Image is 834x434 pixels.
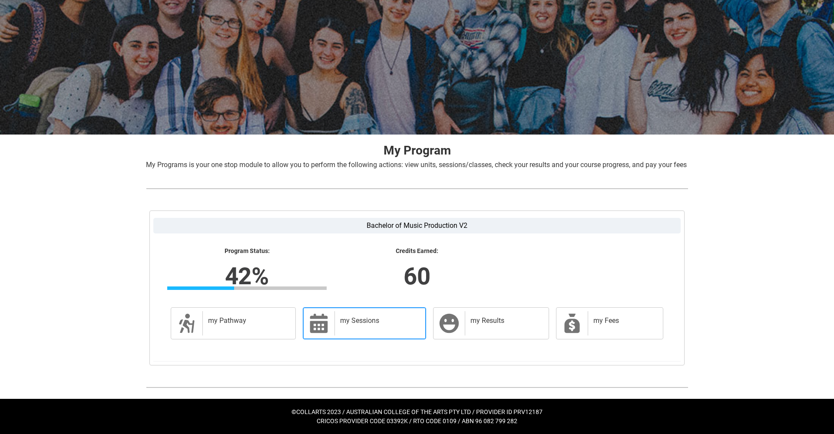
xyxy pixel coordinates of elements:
[167,247,327,255] lightning-formatted-text: Program Status:
[153,218,681,233] label: Bachelor of Music Production V2
[433,307,549,339] a: my Results
[171,307,296,339] a: my Pathway
[303,307,426,339] a: my Sessions
[146,383,688,392] img: REDU_GREY_LINE
[340,316,417,325] h2: my Sessions
[556,307,663,339] a: my Fees
[281,258,553,294] lightning-formatted-number: 60
[208,316,287,325] h2: my Pathway
[337,247,496,255] lightning-formatted-text: Credits Earned:
[176,313,197,334] span: Description of icon when needed
[146,161,687,169] span: My Programs is your one stop module to allow you to perform the following actions: view units, se...
[384,143,451,158] strong: My Program
[146,184,688,193] img: REDU_GREY_LINE
[167,286,327,290] div: Progress Bar
[111,258,382,294] lightning-formatted-number: 42%
[593,316,654,325] h2: my Fees
[470,316,540,325] h2: my Results
[562,313,582,334] span: My Payments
